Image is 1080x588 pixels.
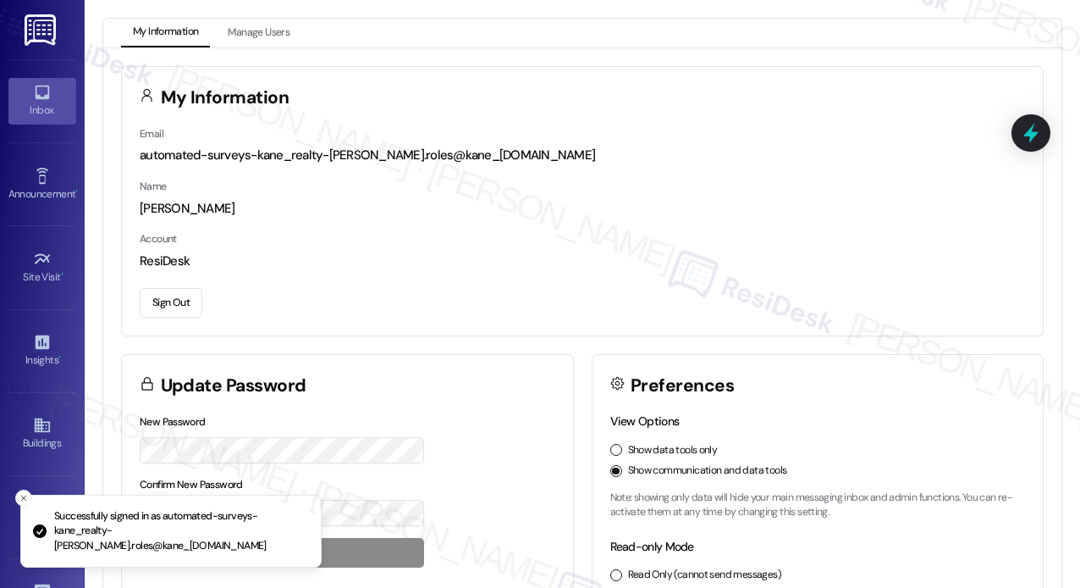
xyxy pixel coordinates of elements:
[161,89,289,107] h3: My Information
[61,269,63,280] span: •
[161,377,306,395] h3: Update Password
[8,78,76,124] a: Inbox
[140,180,167,193] label: Name
[140,127,163,141] label: Email
[140,415,206,429] label: New Password
[628,568,781,583] label: Read Only (cannot send messages)
[140,200,1025,218] div: [PERSON_NAME]
[140,232,177,246] label: Account
[15,490,32,507] button: Close toast
[628,463,787,479] label: Show communication and data tools
[121,19,210,47] button: My Information
[8,328,76,374] a: Insights •
[8,245,76,291] a: Site Visit •
[25,14,59,46] img: ResiDesk Logo
[628,443,718,458] label: Show data tools only
[216,19,301,47] button: Manage Users
[75,186,78,197] span: •
[140,478,243,491] label: Confirm New Password
[610,491,1026,520] p: Note: showing only data will hide your main messaging inbox and admin functions. You can re-activ...
[631,377,734,395] h3: Preferences
[54,509,307,554] p: Successfully signed in as automated-surveys-kane_realty-[PERSON_NAME].roles@kane_[DOMAIN_NAME]
[610,539,694,554] label: Read-only Mode
[58,352,61,363] span: •
[610,413,680,429] label: View Options
[8,495,76,541] a: Leads
[140,288,202,318] button: Sign Out
[140,252,1025,270] div: ResiDesk
[8,411,76,457] a: Buildings
[140,147,1025,164] div: automated-surveys-kane_realty-[PERSON_NAME].roles@kane_[DOMAIN_NAME]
